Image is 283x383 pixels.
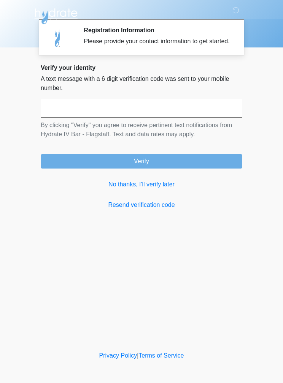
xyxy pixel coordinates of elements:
img: Hydrate IV Bar - Flagstaff Logo [33,6,79,25]
a: | [137,352,138,359]
p: A text message with a 6 digit verification code was sent to your mobile number. [41,74,242,93]
img: Agent Avatar [46,27,69,49]
button: Verify [41,154,242,169]
a: No thanks, I'll verify later [41,180,242,189]
h2: Verify your identity [41,64,242,71]
p: By clicking "Verify" you agree to receive pertinent text notifications from Hydrate IV Bar - Flag... [41,121,242,139]
div: Please provide your contact information to get started. [84,37,231,46]
a: Privacy Policy [99,352,137,359]
a: Resend verification code [41,200,242,210]
a: Terms of Service [138,352,184,359]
